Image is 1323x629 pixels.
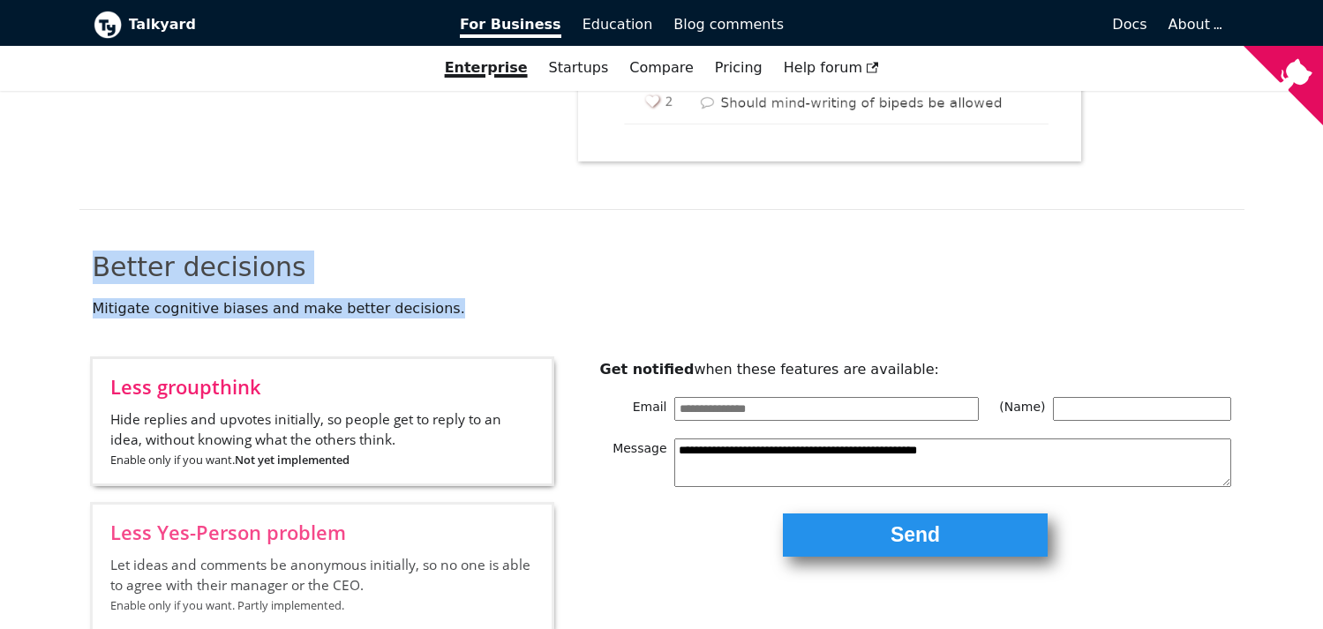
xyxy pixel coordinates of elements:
img: Talkyard logo [94,11,122,39]
span: Let ideas and comments be anonymous initially, so no one is able to agree with their manager or t... [110,555,534,615]
span: (Name) [979,397,1053,420]
span: Education [583,16,653,33]
a: Startups [538,53,620,83]
input: Email [674,397,979,420]
a: Enterprise [434,53,538,83]
a: Docs [794,10,1158,40]
span: Email [600,397,674,420]
span: Help forum [784,59,879,76]
a: Talkyard logoTalkyard [94,11,436,39]
a: Help forum [773,53,890,83]
span: Less Yes-Person problem [110,522,534,542]
h2: Better decisions [93,251,1231,284]
a: Pricing [704,53,773,83]
span: Less groupthink [110,377,534,396]
input: (Name) [1053,397,1231,420]
b: Talkyard [129,13,436,36]
b: Not yet implemented [235,452,350,468]
small: Enable only if you want. [110,452,350,468]
a: Blog comments [663,10,794,40]
span: For Business [460,16,561,38]
span: Docs [1112,16,1146,33]
a: Education [572,10,664,40]
p: when these features are available: [600,359,1231,379]
a: About [1169,16,1220,33]
span: Blog comments [673,16,784,33]
span: Hide replies and upvotes initially, so people get to reply to an idea, without knowing what the o... [110,409,534,469]
textarea: Message [674,438,1231,487]
b: Get notified [600,361,695,378]
span: Message [600,438,674,487]
a: Compare [629,59,694,76]
small: Enable only if you want. Partly implemented. [110,597,344,613]
button: Send [783,513,1048,557]
p: Mitigate cognitive biases and make better decisions. [93,298,1231,318]
a: For Business [449,10,572,40]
